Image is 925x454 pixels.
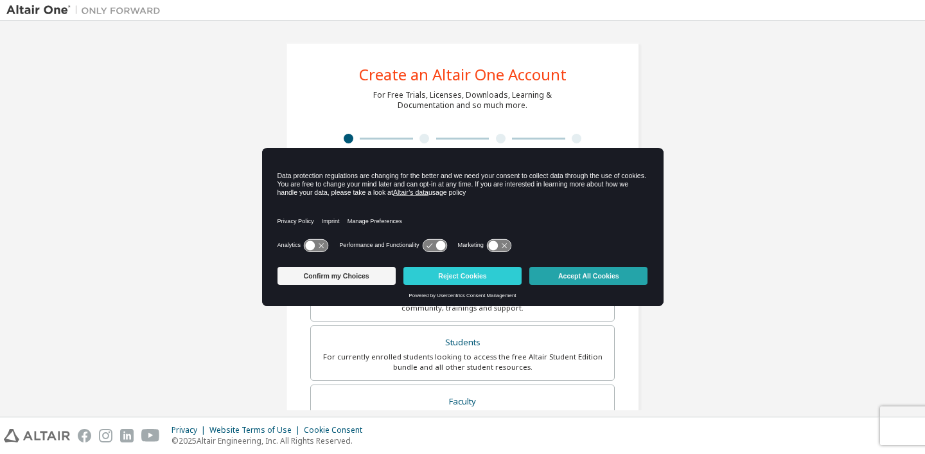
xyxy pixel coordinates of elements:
[209,425,304,435] div: Website Terms of Use
[463,147,539,157] div: Account Info
[373,90,552,111] div: For Free Trials, Licenses, Downloads, Learning & Documentation and so much more.
[387,147,463,157] div: Verify Email
[99,429,112,442] img: instagram.svg
[172,435,370,446] p: © 2025 Altair Engineering, Inc. All Rights Reserved.
[304,425,370,435] div: Cookie Consent
[319,393,606,411] div: Faculty
[78,429,91,442] img: facebook.svg
[319,334,606,352] div: Students
[539,147,615,157] div: Security Setup
[359,67,567,82] div: Create an Altair One Account
[172,425,209,435] div: Privacy
[141,429,160,442] img: youtube.svg
[310,147,387,157] div: Personal Info
[4,429,70,442] img: altair_logo.svg
[6,4,167,17] img: Altair One
[120,429,134,442] img: linkedin.svg
[319,352,606,372] div: For currently enrolled students looking to access the free Altair Student Edition bundle and all ...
